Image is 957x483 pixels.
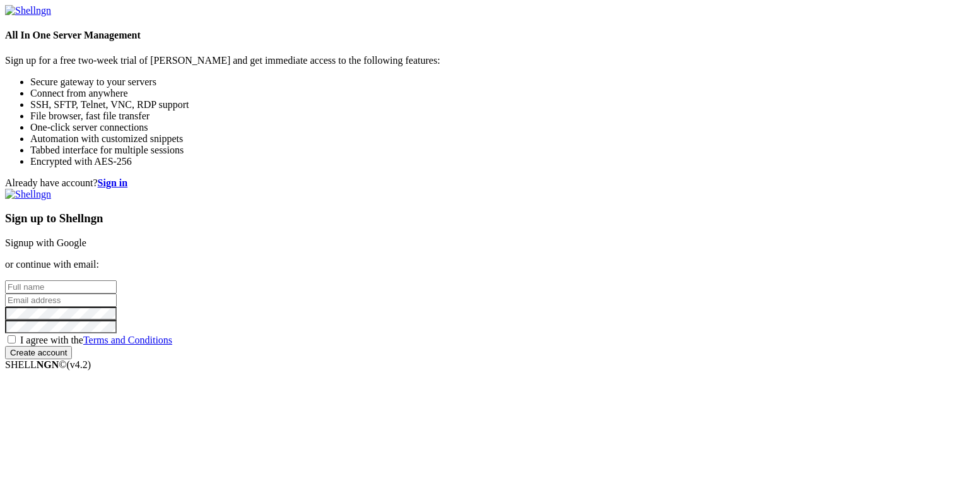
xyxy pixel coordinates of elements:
span: SHELL © [5,359,91,370]
a: Terms and Conditions [83,335,172,345]
span: 4.2.0 [67,359,91,370]
span: I agree with the [20,335,172,345]
input: Create account [5,346,72,359]
div: Already have account? [5,177,952,189]
a: Sign in [98,177,128,188]
li: Connect from anywhere [30,88,952,99]
li: Secure gateway to your servers [30,76,952,88]
img: Shellngn [5,5,51,16]
li: SSH, SFTP, Telnet, VNC, RDP support [30,99,952,110]
li: Encrypted with AES-256 [30,156,952,167]
li: Automation with customized snippets [30,133,952,145]
a: Signup with Google [5,237,86,248]
h4: All In One Server Management [5,30,952,41]
input: I agree with theTerms and Conditions [8,335,16,343]
b: NGN [37,359,59,370]
li: One-click server connections [30,122,952,133]
img: Shellngn [5,189,51,200]
input: Email address [5,294,117,307]
li: File browser, fast file transfer [30,110,952,122]
h3: Sign up to Shellngn [5,212,952,225]
p: Sign up for a free two-week trial of [PERSON_NAME] and get immediate access to the following feat... [5,55,952,66]
p: or continue with email: [5,259,952,270]
input: Full name [5,280,117,294]
li: Tabbed interface for multiple sessions [30,145,952,156]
